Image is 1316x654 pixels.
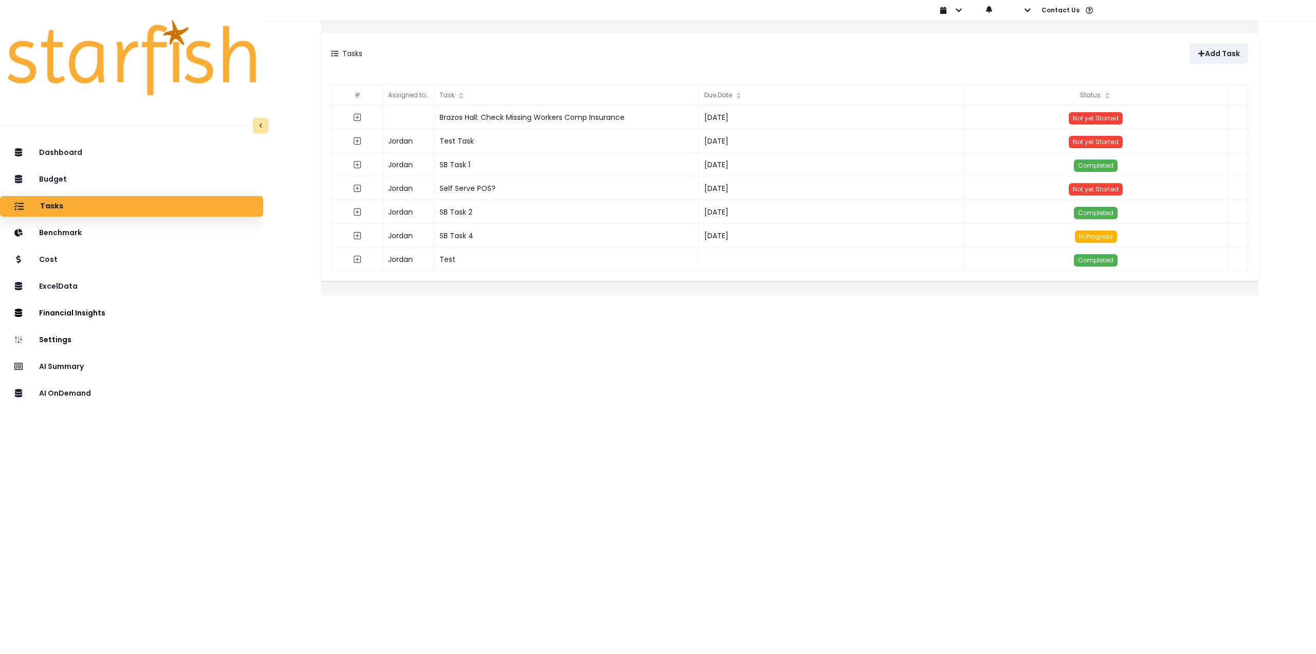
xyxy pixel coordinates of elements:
[699,85,964,105] div: Due Date
[1073,185,1119,193] span: Not yet Started
[699,129,964,153] div: [DATE]
[332,85,383,105] div: #
[1190,43,1248,64] button: Add Task
[434,224,699,248] div: SB Task 4
[353,255,361,263] svg: expand outline
[434,129,699,153] div: Test Task
[353,184,361,192] svg: expand outline
[434,105,699,129] div: Brazos Hall: Check Missing Workers Comp Insurance
[39,282,78,291] p: ExcelData
[348,132,367,150] button: expand outline
[383,129,434,153] div: Jordan
[342,48,362,59] p: Tasks
[1078,256,1113,264] span: Completed
[434,176,699,200] div: Self Serve POS?
[348,226,367,245] button: expand outline
[383,200,434,224] div: Jordan
[428,92,436,100] svg: sort
[348,179,367,198] button: expand outline
[434,248,699,271] div: Test
[39,175,67,184] p: Budget
[1078,161,1113,170] span: Completed
[353,137,361,145] svg: expand outline
[348,203,367,221] button: expand outline
[735,92,743,100] svg: sort
[1103,92,1111,100] svg: sort
[353,208,361,216] svg: expand outline
[699,176,964,200] div: [DATE]
[39,362,84,371] p: AI Summary
[348,108,367,127] button: expand outline
[40,202,63,211] p: Tasks
[1078,208,1113,217] span: Completed
[353,232,361,240] svg: expand outline
[434,153,699,176] div: SB Task 1
[353,113,361,121] svg: expand outline
[1073,137,1119,146] span: Not yet Started
[39,228,82,237] p: Benchmark
[699,224,964,248] div: [DATE]
[383,224,434,248] div: Jordan
[963,85,1228,105] div: Status
[383,85,434,105] div: Assigned to
[434,85,699,105] div: Task
[383,248,434,271] div: Jordan
[1205,49,1240,58] p: Add Task
[348,250,367,269] button: expand outline
[39,255,58,264] p: Cost
[39,148,82,157] p: Dashboard
[1073,114,1119,122] span: Not yet Started
[699,153,964,176] div: [DATE]
[383,153,434,176] div: Jordan
[699,105,964,129] div: [DATE]
[457,92,465,100] svg: sort
[1079,232,1113,241] span: In Progress
[383,176,434,200] div: Jordan
[353,161,361,169] svg: expand outline
[39,389,91,398] p: AI OnDemand
[434,200,699,224] div: SB Task 2
[699,200,964,224] div: [DATE]
[348,155,367,174] button: expand outline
